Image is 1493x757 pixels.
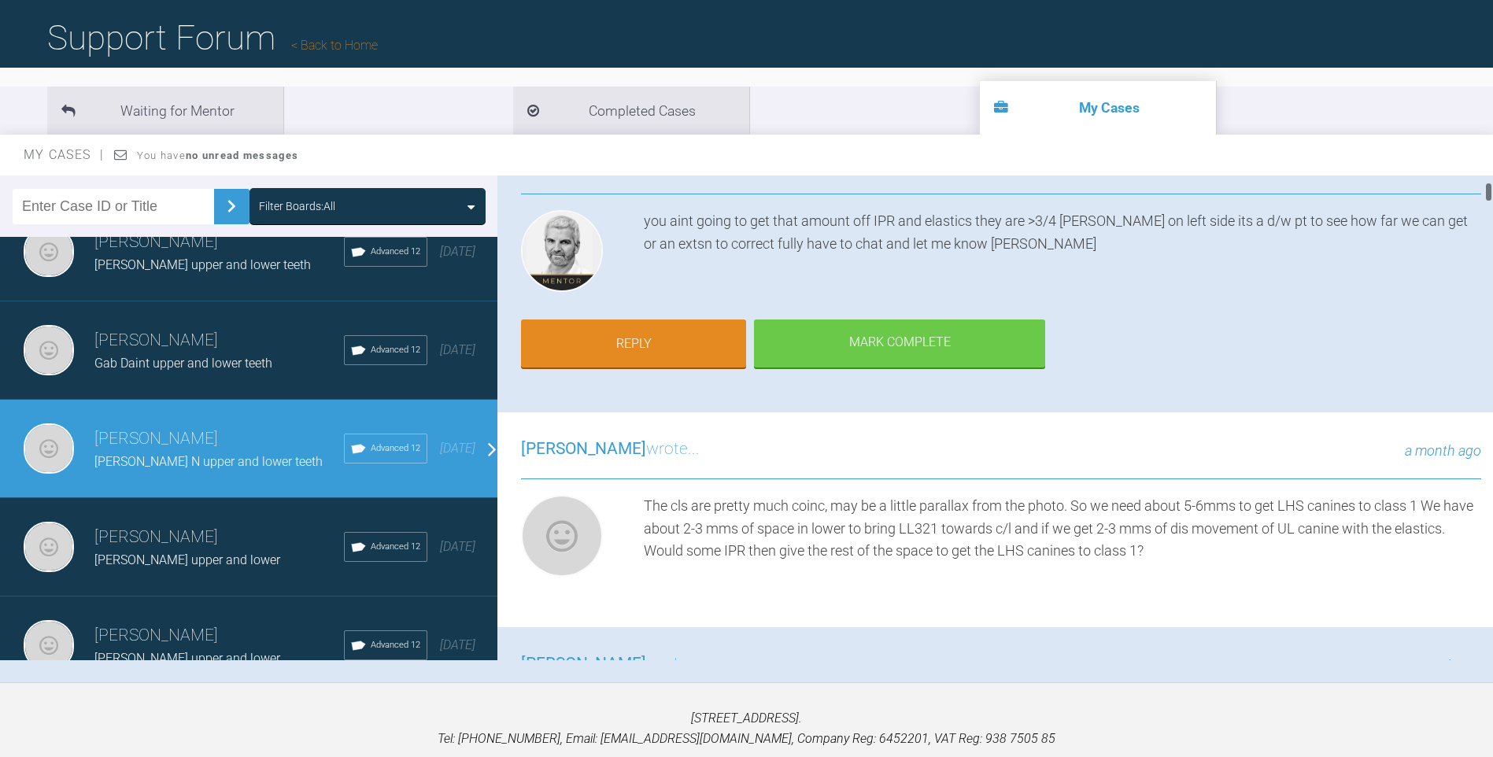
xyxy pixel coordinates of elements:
span: Advanced 12 [371,441,420,456]
li: Completed Cases [513,87,749,135]
input: Enter Case ID or Title [13,189,214,224]
span: Advanced 12 [371,245,420,259]
span: Advanced 12 [371,343,420,357]
span: [PERSON_NAME] N upper and lower teeth [94,454,323,469]
h3: [PERSON_NAME] [94,622,344,649]
span: [DATE] [440,342,475,357]
span: [PERSON_NAME] [521,439,646,458]
div: The cls are pretty much coinc, may be a little parallax from the photo. So we need about 5-6mms t... [644,495,1481,583]
img: Neil Fearns [24,522,74,572]
span: You have [137,150,298,161]
span: Advanced 12 [371,638,420,652]
span: a month ago [1405,442,1481,459]
a: Reply [521,319,746,368]
span: [PERSON_NAME] upper and lower [94,552,280,567]
h3: [PERSON_NAME] [94,229,344,256]
h3: [PERSON_NAME] [94,524,344,551]
img: Neil Fearns [24,325,74,375]
span: [PERSON_NAME] upper and lower [94,651,280,666]
img: Neil Fearns [24,620,74,670]
h1: Support Forum [47,10,378,65]
div: Mark Complete [754,319,1045,368]
img: Neil Fearns [521,495,603,577]
img: Neil Fearns [24,227,74,277]
span: My Cases [24,147,105,162]
li: My Cases [980,81,1216,135]
span: [PERSON_NAME] [521,654,646,673]
a: Back to Home [291,38,378,53]
h3: [PERSON_NAME] [94,327,344,354]
img: Neil Fearns [24,423,74,474]
div: Filter Boards: All [259,198,335,215]
span: [DATE] [440,441,475,456]
h3: wrote... [521,651,700,678]
span: Advanced 12 [371,540,420,554]
span: Gab Daint upper and lower teeth [94,356,272,371]
h3: wrote... [521,436,700,463]
p: [STREET_ADDRESS]. Tel: [PHONE_NUMBER], Email: [EMAIL_ADDRESS][DOMAIN_NAME], Company Reg: 6452201,... [25,708,1468,748]
h3: [PERSON_NAME] [94,426,344,452]
img: Ross Hobson [521,210,603,292]
span: a month ago [1405,657,1481,674]
li: Waiting for Mentor [47,87,283,135]
span: [DATE] [440,244,475,259]
span: [DATE] [440,637,475,652]
strong: no unread messages [186,150,298,161]
img: chevronRight.28bd32b0.svg [219,194,244,219]
div: you aint going to get that amount off IPR and elastics they are >3/4 [PERSON_NAME] on left side i... [644,210,1481,298]
span: [PERSON_NAME] upper and lower teeth [94,257,311,272]
span: [DATE] [440,539,475,554]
